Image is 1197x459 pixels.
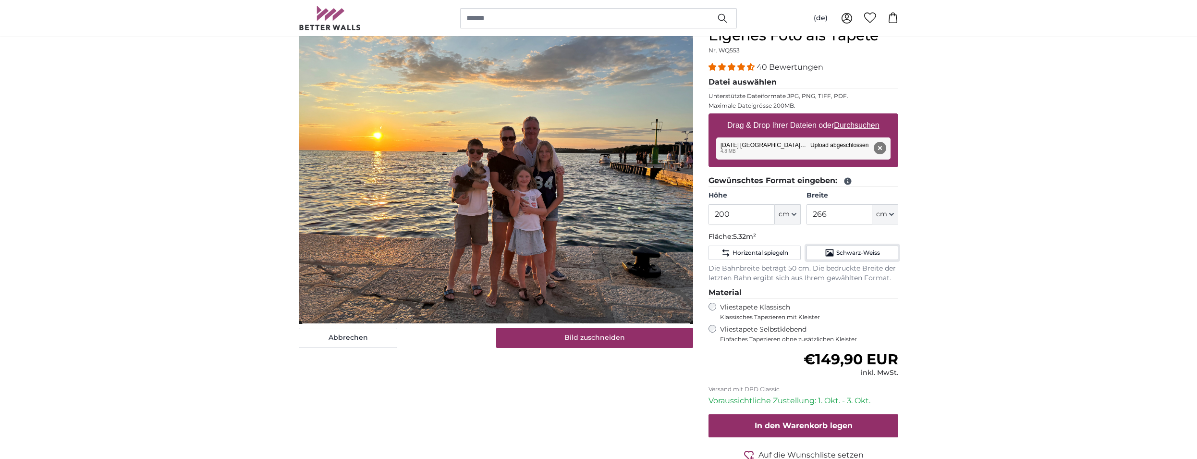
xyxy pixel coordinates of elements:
[723,116,883,135] label: Drag & Drop Ihrer Dateien oder
[708,76,898,88] legend: Datei auswählen
[779,210,790,219] span: cm
[720,303,890,321] label: Vliestapete Klassisch
[496,328,694,348] button: Bild zuschneiden
[708,232,898,242] p: Fläche:
[876,210,887,219] span: cm
[708,287,898,299] legend: Material
[299,328,397,348] button: Abbrechen
[708,62,757,72] span: 4.38 stars
[804,368,898,378] div: inkl. MwSt.
[708,395,898,407] p: Voraussichtliche Zustellung: 1. Okt. - 3. Okt.
[720,313,890,321] span: Klassisches Tapezieren mit Kleister
[708,246,800,260] button: Horizontal spiegeln
[708,175,898,187] legend: Gewünschtes Format eingeben:
[806,191,898,200] label: Breite
[775,204,801,224] button: cm
[806,10,835,27] button: (de)
[834,121,879,129] u: Durchsuchen
[708,102,898,110] p: Maximale Dateigrösse 200MB.
[708,385,898,393] p: Versand mit DPD Classic
[806,246,898,260] button: Schwarz-Weiss
[708,92,898,100] p: Unterstützte Dateiformate JPG, PNG, TIFF, PDF.
[299,6,361,30] img: Betterwalls
[708,414,898,437] button: In den Warenkorb legen
[720,325,898,343] label: Vliestapete Selbstklebend
[720,335,898,343] span: Einfaches Tapezieren ohne zusätzlichen Kleister
[755,421,853,430] span: In den Warenkorb legen
[708,264,898,283] p: Die Bahnbreite beträgt 50 cm. Die bedruckte Breite der letzten Bahn ergibt sich aus Ihrem gewählt...
[757,62,823,72] span: 40 Bewertungen
[733,232,756,241] span: 5.32m²
[804,350,898,368] span: €149,90 EUR
[708,191,800,200] label: Höhe
[872,204,898,224] button: cm
[708,47,740,54] span: Nr. WQ553
[836,249,880,257] span: Schwarz-Weiss
[733,249,788,257] span: Horizontal spiegeln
